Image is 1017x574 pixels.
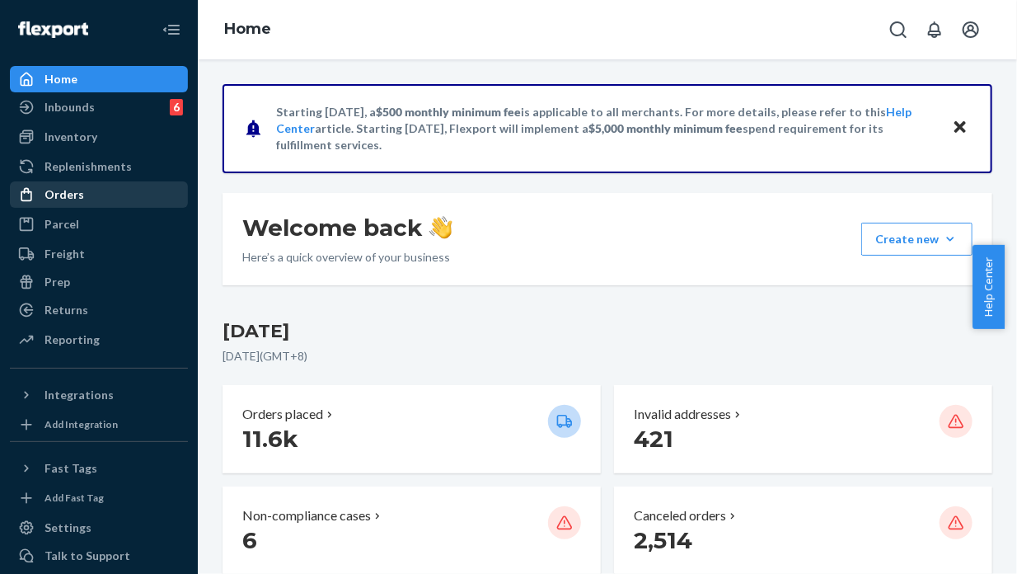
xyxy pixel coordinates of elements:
[45,246,85,262] div: Freight
[45,158,132,175] div: Replenishments
[155,13,188,46] button: Close Navigation
[45,129,97,145] div: Inventory
[10,297,188,323] a: Returns
[170,99,183,115] div: 6
[45,216,79,233] div: Parcel
[10,269,188,295] a: Prep
[45,460,97,477] div: Fast Tags
[223,385,601,473] button: Orders placed 11.6k
[45,302,88,318] div: Returns
[10,181,188,208] a: Orders
[242,249,452,266] p: Here’s a quick overview of your business
[10,327,188,353] a: Reporting
[45,548,130,564] div: Talk to Support
[45,186,84,203] div: Orders
[45,491,104,505] div: Add Fast Tag
[45,99,95,115] div: Inbounds
[10,124,188,150] a: Inventory
[634,425,673,453] span: 421
[634,506,726,525] p: Canceled orders
[10,455,188,482] button: Fast Tags
[242,213,452,242] h1: Welcome back
[242,526,257,554] span: 6
[10,66,188,92] a: Home
[45,417,118,431] div: Add Integration
[634,405,731,424] p: Invalid addresses
[45,71,77,87] div: Home
[861,223,972,256] button: Create new
[242,506,371,525] p: Non-compliance cases
[954,13,987,46] button: Open account menu
[211,6,284,54] ol: breadcrumbs
[10,543,188,569] button: Talk to Support
[10,515,188,541] a: Settings
[10,211,188,238] a: Parcel
[10,94,188,120] a: Inbounds6
[429,216,452,239] img: hand-wave emoji
[45,387,114,403] div: Integrations
[242,405,323,424] p: Orders placed
[276,104,936,153] p: Starting [DATE], a is applicable to all merchants. For more details, please refer to this article...
[376,105,521,119] span: $500 monthly minimum fee
[242,425,298,453] span: 11.6k
[10,488,188,508] a: Add Fast Tag
[614,385,992,473] button: Invalid addresses 421
[10,382,188,408] button: Integrations
[45,520,91,536] div: Settings
[634,526,692,554] span: 2,514
[918,13,951,46] button: Open notifications
[10,153,188,180] a: Replenishments
[223,348,992,365] p: [DATE] ( GMT+8 )
[10,241,188,267] a: Freight
[972,245,1005,329] button: Help Center
[949,116,971,140] button: Close
[588,121,743,135] span: $5,000 monthly minimum fee
[882,13,915,46] button: Open Search Box
[223,318,992,345] h3: [DATE]
[45,274,70,290] div: Prep
[45,332,100,348] div: Reporting
[33,12,92,26] span: Support
[10,415,188,435] a: Add Integration
[224,20,271,38] a: Home
[18,21,88,38] img: Flexport logo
